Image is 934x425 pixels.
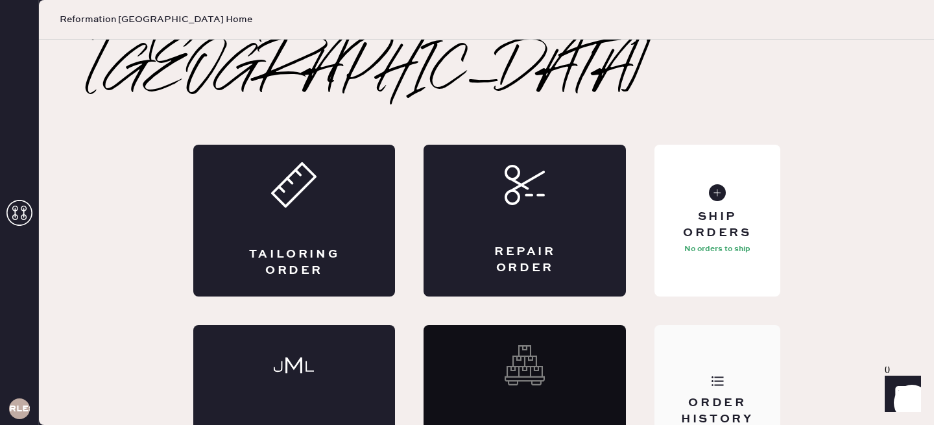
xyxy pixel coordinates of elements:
[665,209,769,241] div: Ship Orders
[60,13,252,26] span: Reformation [GEOGRAPHIC_DATA] Home
[475,244,574,276] div: Repair Order
[245,247,344,279] div: Tailoring Order
[9,404,30,413] h3: RLESA
[684,241,750,257] p: No orders to ship
[872,367,928,422] iframe: Front Chat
